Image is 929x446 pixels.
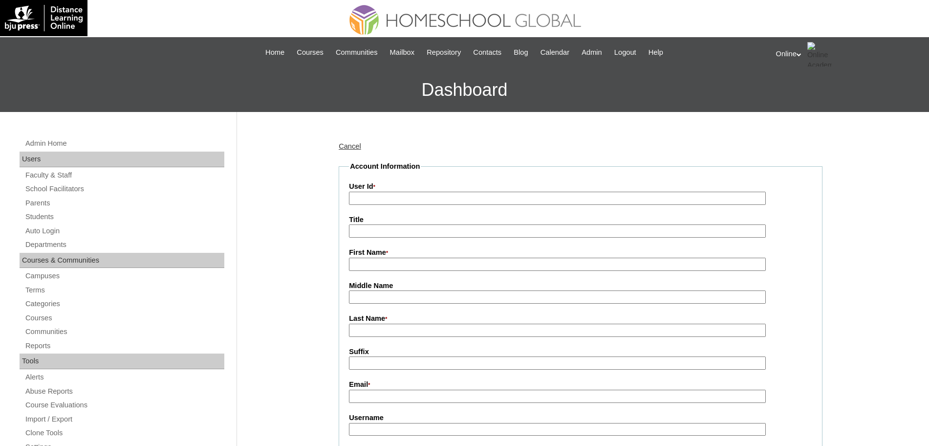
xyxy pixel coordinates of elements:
[24,225,224,237] a: Auto Login
[24,298,224,310] a: Categories
[349,379,812,390] label: Email
[336,47,378,58] span: Communities
[24,340,224,352] a: Reports
[24,385,224,398] a: Abuse Reports
[24,183,224,195] a: School Facilitators
[644,47,668,58] a: Help
[614,47,636,58] span: Logout
[349,247,812,258] label: First Name
[24,312,224,324] a: Courses
[536,47,574,58] a: Calendar
[24,427,224,439] a: Clone Tools
[20,253,224,268] div: Courses & Communities
[422,47,466,58] a: Repository
[582,47,602,58] span: Admin
[24,284,224,296] a: Terms
[24,371,224,383] a: Alerts
[349,413,812,423] label: Username
[577,47,607,58] a: Admin
[349,313,812,324] label: Last Name
[468,47,506,58] a: Contacts
[514,47,528,58] span: Blog
[24,270,224,282] a: Campuses
[339,142,361,150] a: Cancel
[24,326,224,338] a: Communities
[648,47,663,58] span: Help
[473,47,501,58] span: Contacts
[292,47,328,58] a: Courses
[24,197,224,209] a: Parents
[349,281,812,291] label: Middle Name
[265,47,284,58] span: Home
[349,161,421,172] legend: Account Information
[609,47,641,58] a: Logout
[20,152,224,167] div: Users
[509,47,533,58] a: Blog
[24,137,224,150] a: Admin Home
[390,47,415,58] span: Mailbox
[349,215,812,225] label: Title
[5,5,83,31] img: logo-white.png
[24,399,224,411] a: Course Evaluations
[20,354,224,369] div: Tools
[540,47,569,58] span: Calendar
[24,169,224,181] a: Faculty & Staff
[24,239,224,251] a: Departments
[331,47,383,58] a: Communities
[24,413,224,425] a: Import / Export
[385,47,420,58] a: Mailbox
[349,181,812,192] label: User Id
[776,42,920,67] div: Online
[24,211,224,223] a: Students
[807,42,832,67] img: Online Academy
[349,347,812,357] label: Suffix
[260,47,289,58] a: Home
[5,68,924,112] h3: Dashboard
[297,47,324,58] span: Courses
[427,47,461,58] span: Repository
